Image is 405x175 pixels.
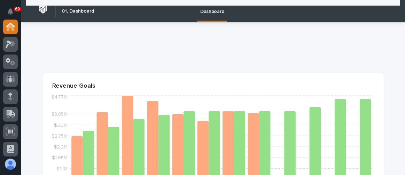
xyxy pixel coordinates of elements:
[9,8,18,20] div: Notifications69
[37,3,49,16] img: Workspace Logo
[15,7,20,12] p: 69
[52,156,68,161] tspan: $1.65M
[62,8,94,14] h2: 01. Dashboard
[54,145,68,150] tspan: $2.2M
[52,134,68,139] tspan: $2.75M
[3,4,18,19] button: Notifications
[3,157,18,172] button: users-avatar
[51,112,68,117] tspan: $3.85M
[52,82,374,90] p: Revenue Goals
[56,167,68,172] tspan: $1.1M
[54,123,68,128] tspan: $3.3M
[51,95,68,100] tspan: $4.77M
